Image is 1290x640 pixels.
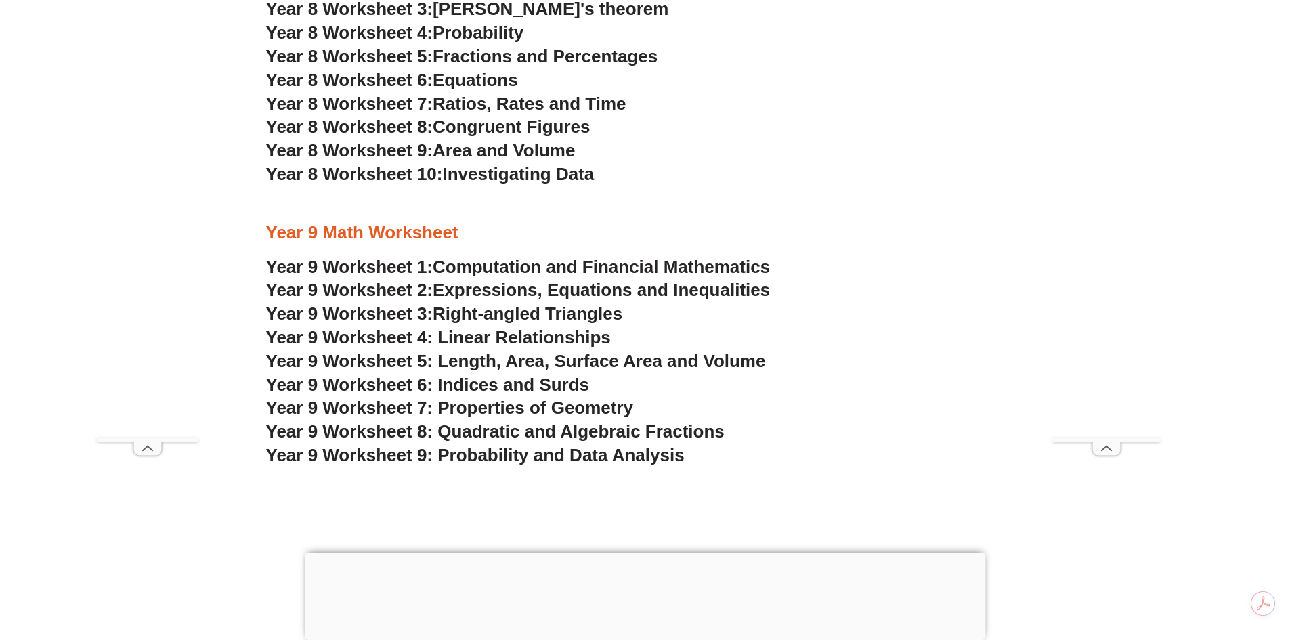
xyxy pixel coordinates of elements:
[266,351,766,371] a: Year 9 Worksheet 5: Length, Area, Surface Area and Volume
[266,70,433,90] span: Year 8 Worksheet 6:
[433,303,622,324] span: Right-angled Triangles
[266,303,623,324] a: Year 9 Worksheet 3:Right-angled Triangles
[266,70,518,90] a: Year 8 Worksheet 6:Equations
[266,257,433,277] span: Year 9 Worksheet 1:
[266,421,725,442] a: Year 9 Worksheet 8: Quadratic and Algebraic Fractions
[266,280,771,300] a: Year 9 Worksheet 2:Expressions, Equations and Inequalities
[433,140,575,161] span: Area and Volume
[266,327,611,347] a: Year 9 Worksheet 4: Linear Relationships
[266,116,590,137] a: Year 8 Worksheet 8:Congruent Figures
[266,375,590,395] a: Year 9 Worksheet 6: Indices and Surds
[305,553,985,637] iframe: Advertisement
[433,70,518,90] span: Equations
[442,164,594,184] span: Investigating Data
[266,164,595,184] a: Year 8 Worksheet 10:Investigating Data
[266,164,443,184] span: Year 8 Worksheet 10:
[266,140,433,161] span: Year 8 Worksheet 9:
[97,32,198,438] iframe: Advertisement
[266,22,524,43] a: Year 8 Worksheet 4:Probability
[1052,32,1161,438] iframe: Advertisement
[433,93,626,114] span: Ratios, Rates and Time
[266,22,433,43] span: Year 8 Worksheet 4:
[433,280,770,300] span: Expressions, Equations and Inequalities
[266,93,433,114] span: Year 8 Worksheet 7:
[1065,487,1290,640] iframe: Chat Widget
[266,398,634,418] a: Year 9 Worksheet 7: Properties of Geometry
[266,46,433,66] span: Year 8 Worksheet 5:
[266,93,626,114] a: Year 8 Worksheet 7:Ratios, Rates and Time
[266,280,433,300] span: Year 9 Worksheet 2:
[433,22,523,43] span: Probability
[433,257,770,277] span: Computation and Financial Mathematics
[266,116,433,137] span: Year 8 Worksheet 8:
[266,221,1025,244] h3: Year 9 Math Worksheet
[433,116,590,137] span: Congruent Figures
[266,445,685,465] a: Year 9 Worksheet 9: Probability and Data Analysis
[266,303,433,324] span: Year 9 Worksheet 3:
[266,46,658,66] a: Year 8 Worksheet 5:Fractions and Percentages
[266,140,576,161] a: Year 8 Worksheet 9:Area and Volume
[266,257,771,277] a: Year 9 Worksheet 1:Computation and Financial Mathematics
[433,46,658,66] span: Fractions and Percentages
